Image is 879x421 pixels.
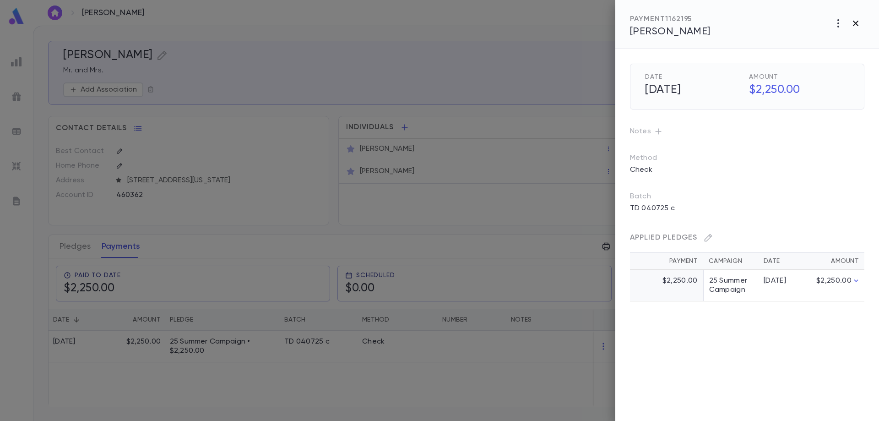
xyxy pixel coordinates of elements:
[630,153,676,163] p: Method
[630,124,864,139] p: Notes
[749,73,849,81] span: Amount
[624,163,658,177] p: Check
[630,15,711,24] div: PAYMENT 1162195
[630,234,697,241] span: Applied Pledges
[743,81,849,100] h5: $2,250.00
[630,27,711,37] span: [PERSON_NAME]
[645,73,745,81] span: Date
[804,270,864,301] td: $2,250.00
[624,201,680,216] p: TD 040725 c
[804,253,864,270] th: Amount
[630,253,703,270] th: Payment
[630,192,864,201] p: Batch
[640,81,745,100] h5: [DATE]
[703,253,758,270] th: Campaign
[764,276,798,285] div: [DATE]
[758,253,804,270] th: Date
[630,270,703,301] td: $2,250.00
[703,270,758,301] td: 25 Summer Campaign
